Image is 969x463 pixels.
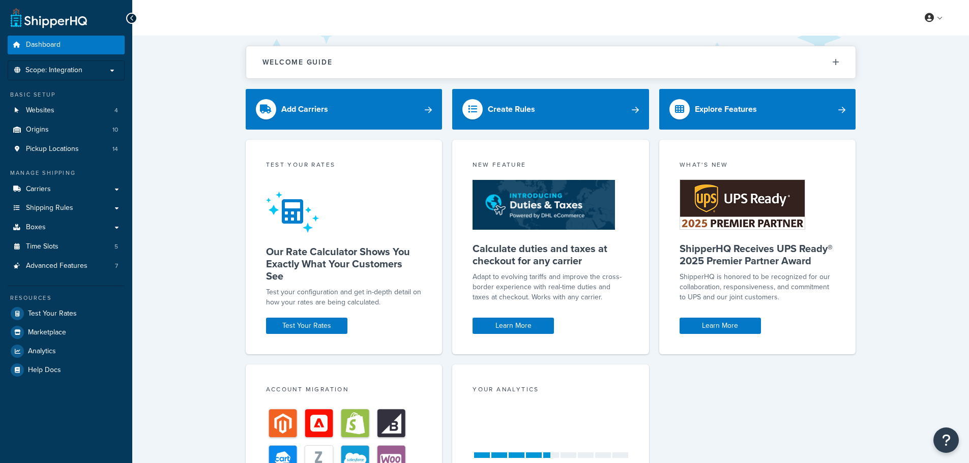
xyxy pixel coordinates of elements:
button: Welcome Guide [246,46,856,78]
span: 7 [115,262,118,270]
h5: Our Rate Calculator Shows You Exactly What Your Customers See [266,245,422,282]
span: Time Slots [26,242,58,251]
span: Marketplace [28,328,66,337]
span: 4 [114,106,118,115]
span: 14 [112,145,118,153]
span: Shipping Rules [26,204,73,212]
a: Origins10 [8,120,125,139]
a: Add Carriers [246,89,443,130]
div: Your Analytics [473,385,629,396]
a: Explore Features [659,89,856,130]
a: Help Docs [8,361,125,379]
a: Marketplace [8,323,125,342]
span: Origins [26,126,49,134]
span: Help Docs [28,366,61,375]
a: Websites4 [8,101,125,120]
li: Origins [8,120,125,139]
a: Carriers [8,180,125,199]
a: Dashboard [8,36,125,54]
a: Learn More [680,318,761,334]
p: ShipperHQ is honored to be recognized for our collaboration, responsiveness, and commitment to UP... [680,272,836,302]
span: Boxes [26,223,46,232]
span: Scope: Integration [25,66,82,75]
a: Create Rules [452,89,649,130]
span: 10 [112,126,118,134]
div: New Feature [473,160,629,172]
span: Pickup Locations [26,145,79,153]
span: Carriers [26,185,51,194]
div: Test your rates [266,160,422,172]
li: Pickup Locations [8,140,125,159]
li: Websites [8,101,125,120]
div: Add Carriers [281,102,328,116]
div: Test your configuration and get in-depth detail on how your rates are being calculated. [266,287,422,307]
div: Account Migration [266,385,422,396]
div: Create Rules [488,102,535,116]
li: Advanced Features [8,257,125,275]
div: Explore Features [695,102,757,116]
div: Manage Shipping [8,169,125,177]
h5: ShipperHQ Receives UPS Ready® 2025 Premier Partner Award [680,242,836,267]
a: Pickup Locations14 [8,140,125,159]
a: Shipping Rules [8,199,125,218]
span: Websites [26,106,54,115]
a: Learn More [473,318,554,334]
h5: Calculate duties and taxes at checkout for any carrier [473,242,629,267]
span: Dashboard [26,41,61,49]
p: Adapt to evolving tariffs and improve the cross-border experience with real-time duties and taxes... [473,272,629,302]
h2: Welcome Guide [262,58,333,66]
div: Resources [8,294,125,302]
span: Test Your Rates [28,310,77,318]
a: Analytics [8,342,125,360]
div: What's New [680,160,836,172]
span: Analytics [28,347,56,356]
button: Open Resource Center [933,427,959,453]
span: 5 [114,242,118,251]
li: Time Slots [8,237,125,256]
span: Advanced Features [26,262,87,270]
a: Time Slots5 [8,237,125,256]
a: Boxes [8,218,125,237]
div: Basic Setup [8,90,125,99]
a: Advanced Features7 [8,257,125,275]
a: Test Your Rates [8,304,125,323]
a: Test Your Rates [266,318,347,334]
